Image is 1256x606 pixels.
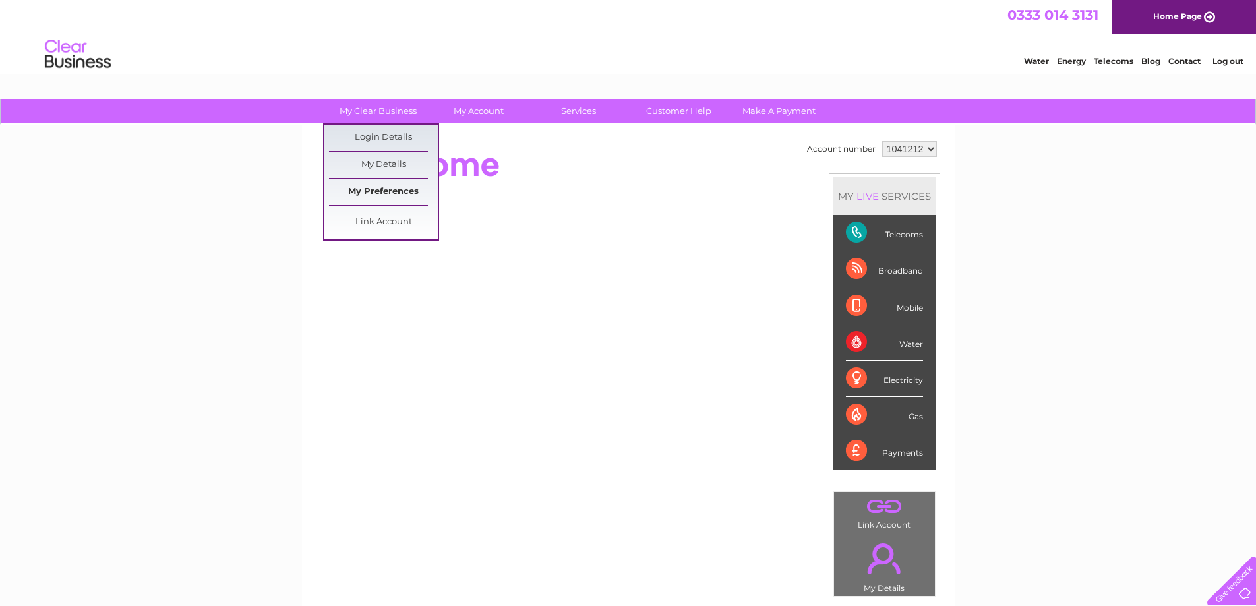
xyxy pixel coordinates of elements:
[804,138,879,160] td: Account number
[329,209,438,235] a: Link Account
[837,535,932,582] a: .
[725,99,833,123] a: Make A Payment
[854,190,882,202] div: LIVE
[524,99,633,123] a: Services
[1007,7,1098,23] a: 0333 014 3131
[833,491,936,533] td: Link Account
[424,99,533,123] a: My Account
[846,251,923,288] div: Broadband
[624,99,733,123] a: Customer Help
[846,361,923,397] div: Electricity
[329,125,438,151] a: Login Details
[846,215,923,251] div: Telecoms
[846,397,923,433] div: Gas
[1141,56,1160,66] a: Blog
[833,177,936,215] div: MY SERVICES
[317,7,940,64] div: Clear Business is a trading name of Verastar Limited (registered in [GEOGRAPHIC_DATA] No. 3667643...
[1168,56,1201,66] a: Contact
[329,179,438,205] a: My Preferences
[329,152,438,178] a: My Details
[1057,56,1086,66] a: Energy
[1094,56,1133,66] a: Telecoms
[44,34,111,75] img: logo.png
[837,495,932,518] a: .
[846,433,923,469] div: Payments
[1212,56,1243,66] a: Log out
[846,324,923,361] div: Water
[846,288,923,324] div: Mobile
[324,99,433,123] a: My Clear Business
[833,532,936,597] td: My Details
[1024,56,1049,66] a: Water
